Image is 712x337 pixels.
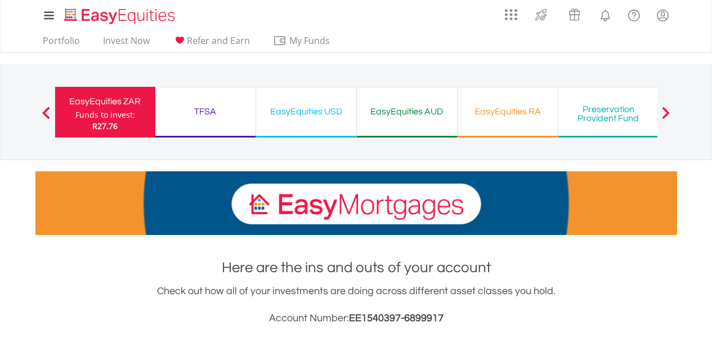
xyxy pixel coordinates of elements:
div: EasyEquities RA [464,104,551,119]
a: AppsGrid [498,3,525,21]
a: Notifications [591,3,620,25]
a: Portfolio [38,35,84,52]
span: R27.76 [92,121,118,131]
button: Previous [35,112,57,123]
span: EE1540397-6899917 [349,313,444,323]
div: EasyEquities USD [263,104,350,119]
h3: Account Number: [35,311,677,326]
img: grid-menu-icon.svg [505,8,517,21]
a: FAQ's and Support [620,3,648,25]
a: My Profile [648,3,677,28]
a: Home page [60,3,180,25]
a: Vouchers [558,3,591,24]
button: Next [655,112,677,123]
div: Funds to invest: [75,109,135,121]
a: Refer and Earn [168,35,254,52]
div: Preservation Provident Fund [565,105,652,123]
div: Check out how all of your investments are doing across different asset classes you hold. [35,283,677,326]
img: EasyEquities_Logo.png [62,7,180,25]
span: My Funds [273,33,347,48]
a: Invest Now [98,35,154,52]
img: vouchers-v2.svg [565,6,584,24]
img: thrive-v2.svg [532,6,550,24]
div: EasyEquities AUD [364,104,450,119]
h1: Here are the ins and outs of your account [35,258,677,278]
img: EasyMortage Promotion Banner [35,171,677,235]
div: TFSA [162,104,249,119]
div: EasyEquities ZAR [62,94,149,109]
span: Refer and Earn [187,34,250,47]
